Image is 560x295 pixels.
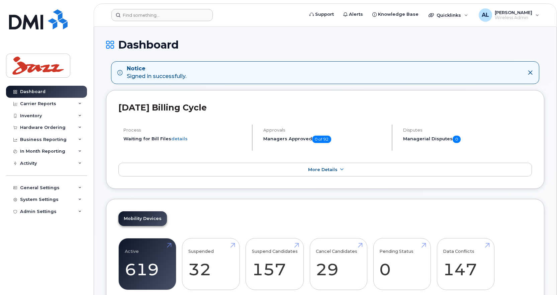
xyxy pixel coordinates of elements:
a: Suspended 32 [188,242,234,286]
div: Signed in successfully. [127,65,186,80]
span: 0 [453,136,461,143]
strong: Notice [127,65,186,73]
h2: [DATE] Billing Cycle [118,102,532,113]
span: 0 of 92 [312,136,331,143]
a: details [171,136,188,141]
h4: Approvals [263,128,386,133]
h1: Dashboard [106,39,544,51]
a: Mobility Devices [118,211,167,226]
a: Active 619 [125,242,170,286]
h4: Process [123,128,246,133]
a: Pending Status 0 [379,242,425,286]
li: Waiting for Bill Files [123,136,246,142]
a: Data Conflicts 147 [443,242,488,286]
a: Suspend Candidates 157 [252,242,298,286]
a: Cancel Candidates 29 [316,242,361,286]
h5: Managers Approved [263,136,386,143]
h4: Disputes [403,128,532,133]
span: More Details [308,167,338,172]
h5: Managerial Disputes [403,136,532,143]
